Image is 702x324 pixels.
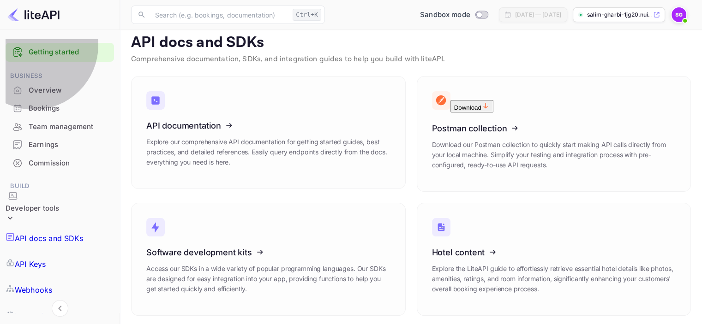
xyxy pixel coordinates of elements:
span: Build [6,181,114,191]
span: Sandbox mode [420,10,470,20]
h3: Software development kits [146,247,390,257]
div: Commission [29,158,109,169]
div: Bookings [6,100,114,118]
div: Developer tools [6,203,59,214]
p: Webhooks [15,284,52,295]
div: Switch to Production mode [416,10,492,20]
p: Access our SDKs in a wide variety of popular programming languages. Our SDKs are designed for eas... [146,264,390,294]
input: Search (e.g. bookings, documentation) [150,6,289,24]
a: Bookings [6,100,114,117]
div: Overview [6,82,114,100]
div: Earnings [6,136,114,154]
button: Collapse navigation [52,300,68,317]
img: LiteAPI logo [7,7,60,22]
img: Salim Gharbi [672,7,686,22]
p: Comprehensive documentation, SDKs, and integration guides to help you build with liteAPI. [131,54,691,65]
div: Team management [29,122,109,132]
div: Bookings [29,103,109,114]
div: [DATE] — [DATE] [515,11,561,19]
a: Hotel contentExplore the LiteAPI guide to effortlessly retrieve essential hotel details like phot... [417,203,691,316]
span: Business [6,71,114,81]
p: salim-gharbi-1jg20.nui... [587,11,651,19]
a: Overview [6,82,114,99]
h3: API documentation [146,121,390,130]
div: Team management [6,118,114,136]
a: Earnings [6,136,114,153]
a: Team management [6,118,114,135]
p: API docs and SDKs [131,34,691,52]
p: API Keys [15,259,46,270]
div: Ctrl+K [293,9,321,21]
p: Explore our comprehensive API documentation for getting started guides, best practices, and detai... [146,137,390,167]
a: Commission [6,154,114,171]
a: API documentationExplore our comprehensive API documentation for getting started guides, best pra... [131,76,406,189]
h3: Hotel content [432,247,676,257]
p: Download our Postman collection to quickly start making API calls directly from your local machin... [432,140,676,170]
button: Download [450,100,493,112]
p: API docs and SDKs [15,233,84,244]
div: Earnings [29,140,109,150]
div: Commission [6,154,114,172]
p: Explore the LiteAPI guide to effortlessly retrieve essential hotel details like photos, amenities... [432,264,676,294]
a: API Keys [6,251,114,277]
a: Webhooks [6,277,114,303]
a: Getting started [29,47,109,58]
div: Getting started [6,43,114,62]
div: Developer tools [6,191,59,226]
div: Overview [29,85,109,96]
h3: Postman collection [432,124,676,133]
p: Integrations [15,310,56,321]
a: API docs and SDKs [6,225,114,251]
a: Software development kitsAccess our SDKs in a wide variety of popular programming languages. Our ... [131,203,406,316]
